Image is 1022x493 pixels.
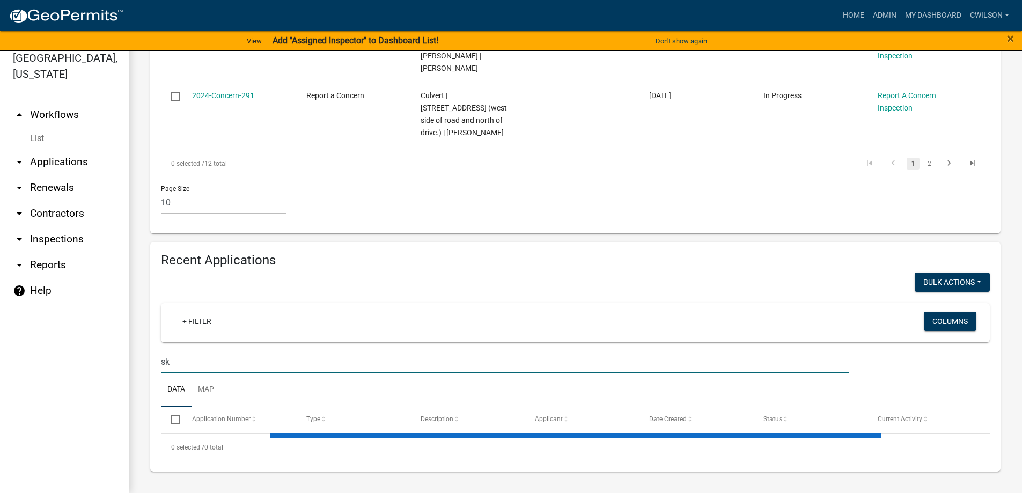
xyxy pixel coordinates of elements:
a: go to last page [962,158,983,170]
span: Current Activity [878,415,922,423]
a: + Filter [174,312,220,331]
datatable-header-cell: Applicant [525,407,639,432]
span: 05/28/2024 [649,91,671,100]
span: 0 selected / [171,160,204,167]
datatable-header-cell: Date Created [639,407,753,432]
datatable-header-cell: Select [161,407,181,432]
i: arrow_drop_down [13,156,26,168]
div: 0 total [161,434,990,461]
a: Home [839,5,869,26]
span: In Progress [763,91,802,100]
span: Date Created [649,415,687,423]
i: help [13,284,26,297]
span: Description [421,415,453,423]
a: Map [192,373,220,407]
a: Report A Concern Inspection [878,91,936,112]
i: arrow_drop_up [13,108,26,121]
a: Data [161,373,192,407]
span: Type [306,415,320,423]
a: cwilson [966,5,1013,26]
a: 2024-Concern-291 [192,91,254,100]
i: arrow_drop_down [13,207,26,220]
button: Close [1007,32,1014,45]
span: Ditch | 13023 N Allman | Max Wise [421,39,481,72]
h4: Recent Applications [161,253,990,268]
a: Report A Concern Inspection [878,39,936,60]
datatable-header-cell: Current Activity [867,407,982,432]
button: Don't show again [651,32,711,50]
datatable-header-cell: Application Number [181,407,296,432]
i: arrow_drop_down [13,259,26,271]
a: My Dashboard [901,5,966,26]
datatable-header-cell: Type [296,407,410,432]
span: Status [763,415,782,423]
span: × [1007,31,1014,46]
a: Admin [869,5,901,26]
li: page 1 [905,154,921,173]
span: Report a Concern [306,91,364,100]
a: go to previous page [883,158,903,170]
i: arrow_drop_down [13,181,26,194]
input: Search for applications [161,351,849,373]
a: 1 [907,158,920,170]
datatable-header-cell: Description [410,407,525,432]
a: 2 [923,158,936,170]
datatable-header-cell: Status [753,407,867,432]
span: Applicant [535,415,563,423]
div: 12 total [161,150,488,177]
span: Culvert | 7350 N. Baltimore Rd., Monrovia, IN 46157 (west side of road and north of drive.) | San... [421,91,507,136]
i: arrow_drop_down [13,233,26,246]
button: Bulk Actions [915,273,990,292]
strong: Add "Assigned Inspector" to Dashboard List! [273,35,438,46]
a: View [242,32,266,50]
span: Application Number [192,415,251,423]
span: 0 selected / [171,444,204,451]
li: page 2 [921,154,937,173]
button: Columns [924,312,976,331]
a: go to first page [859,158,880,170]
a: go to next page [939,158,959,170]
